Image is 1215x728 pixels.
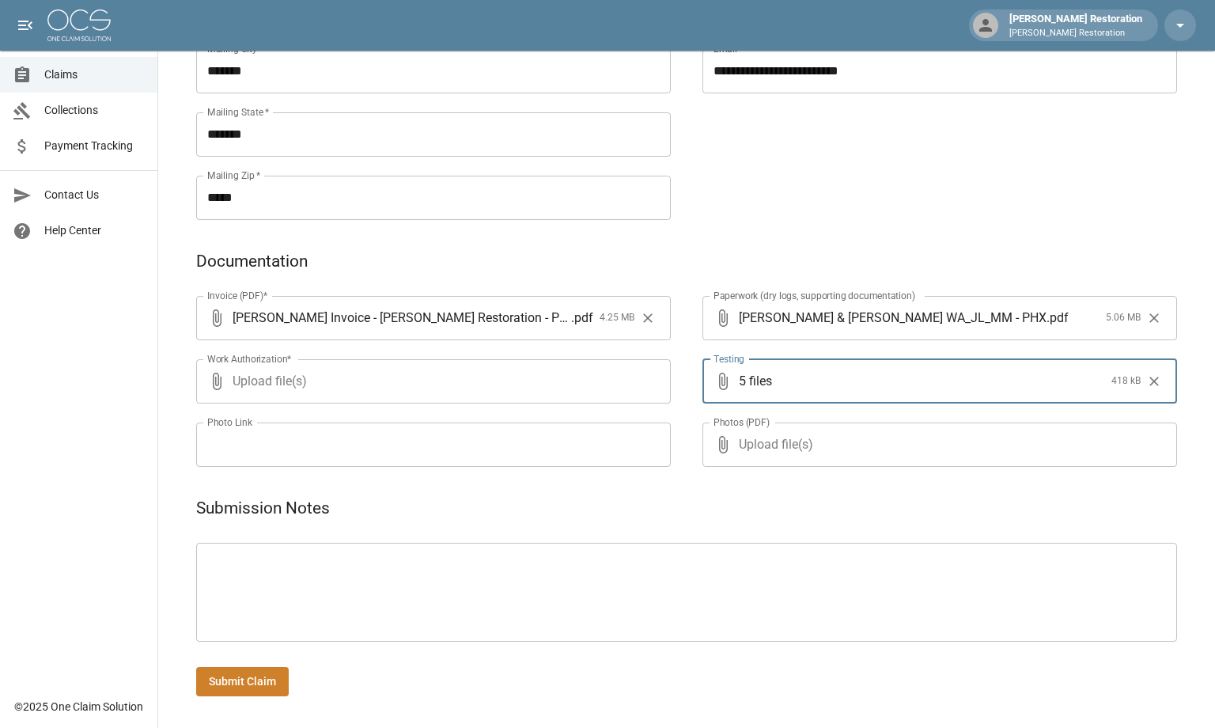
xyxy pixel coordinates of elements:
[47,9,111,41] img: ocs-logo-white-transparent.png
[739,309,1047,327] span: [PERSON_NAME] & [PERSON_NAME] WA_JL_MM - PHX
[14,699,143,715] div: © 2025 One Claim Solution
[713,289,915,302] label: Paperwork (dry logs, supporting documentation)
[207,352,292,366] label: Work Authorization*
[1142,306,1166,330] button: Clear
[1106,310,1141,326] span: 5.06 MB
[636,306,660,330] button: Clear
[44,187,145,203] span: Contact Us
[44,138,145,154] span: Payment Tracking
[713,352,744,366] label: Testing
[207,289,268,302] label: Invoice (PDF)*
[1142,370,1166,393] button: Clear
[739,423,1134,467] span: Upload file(s)
[44,66,145,83] span: Claims
[233,309,571,327] span: [PERSON_NAME] Invoice - [PERSON_NAME] Restoration - PHX
[207,415,252,429] label: Photo Link
[233,359,628,404] span: Upload file(s)
[9,9,41,41] button: open drawer
[1003,11,1149,40] div: [PERSON_NAME] Restoration
[207,42,263,55] label: Mailing City
[44,102,145,119] span: Collections
[1047,309,1069,327] span: . pdf
[571,309,593,327] span: . pdf
[739,359,1105,404] span: 5 files
[196,667,289,696] button: Submit Claim
[207,105,269,119] label: Mailing State
[44,222,145,239] span: Help Center
[1111,373,1141,389] span: 418 kB
[713,415,770,429] label: Photos (PDF)
[600,310,634,326] span: 4.25 MB
[207,169,261,182] label: Mailing Zip
[1009,27,1142,40] p: [PERSON_NAME] Restoration
[713,42,737,55] label: Email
